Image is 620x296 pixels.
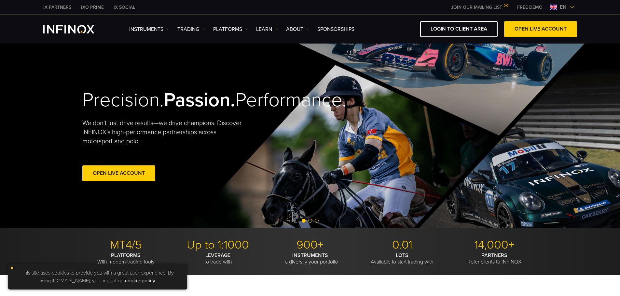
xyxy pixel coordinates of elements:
strong: PARTNERS [481,252,507,259]
a: INFINOX MENU [512,4,547,11]
p: With modern trading tools [82,252,170,265]
a: JOIN OUR MAILING LIST [446,5,512,10]
p: Refer clients to INFINOX [451,252,538,265]
a: INFINOX [76,4,109,11]
img: yellow close icon [10,266,14,270]
p: We don't just drive results—we drive champions. Discover INFINOX’s high-performance partnerships ... [82,119,246,146]
strong: INSTRUMENTS [292,252,328,259]
a: Instruments [129,25,169,33]
h2: Precision. Performance. [82,88,287,112]
p: 900+ [267,238,354,252]
p: 0.01 [359,238,446,252]
strong: LOTS [396,252,408,259]
p: Available to start trading with [359,252,446,265]
span: Go to slide 3 [315,219,319,223]
a: INFINOX [38,4,76,11]
a: OPEN LIVE ACCOUNT [504,21,577,37]
a: PLATFORMS [213,25,248,33]
strong: PLATFORMS [111,252,141,259]
a: ABOUT [286,25,309,33]
span: en [557,3,569,11]
span: Go to slide 2 [308,219,312,223]
p: 14,000+ [451,238,538,252]
a: cookie policy [125,277,155,284]
p: This site uses cookies to provide you with a great user experience. By using [DOMAIN_NAME], you a... [11,267,184,286]
strong: Passion. [164,88,235,112]
p: MT4/5 [82,238,170,252]
a: LOGIN TO CLIENT AREA [420,21,498,37]
a: SPONSORSHIPS [317,25,354,33]
p: To diversify your portfolio [267,252,354,265]
p: To trade with [174,252,262,265]
a: INFINOX Logo [43,25,110,33]
a: TRADING [177,25,205,33]
strong: LEVERAGE [205,252,230,259]
span: Go to slide 1 [302,219,306,223]
p: Up to 1:1000 [174,238,262,252]
a: INFINOX [109,4,140,11]
a: Learn [256,25,278,33]
a: Open Live Account [82,165,155,181]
